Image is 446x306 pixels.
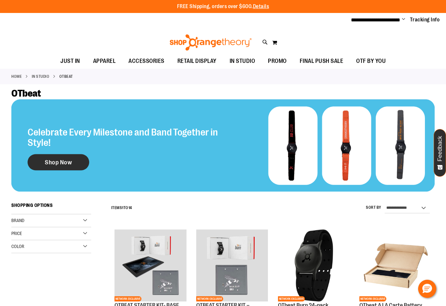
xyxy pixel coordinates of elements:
[434,129,446,177] button: Feedback - Show survey
[87,54,122,69] a: APPAREL
[28,154,89,171] a: Shop Now
[418,280,436,298] button: Hello, have a question? Let’s chat.
[169,34,253,51] img: Shop Orangetheory
[359,296,386,301] span: NETWORK EXCLUSIVE
[366,205,381,210] label: Sort By
[268,54,287,68] span: PROMO
[171,54,223,69] a: RETAIL DISPLAY
[278,296,305,301] span: NETWORK EXCLUSIVE
[122,206,124,210] span: 1
[278,230,350,301] img: OTbeat Burn 24-pack
[196,230,268,302] a: OTBEAT STARTER KIT – INTERNATIONALNETWORK EXCLUSIVE
[45,159,72,166] span: Shop Now
[196,230,268,301] img: OTBEAT STARTER KIT – INTERNATIONAL
[437,136,443,161] span: Feedback
[261,54,293,69] a: PROMO
[177,54,217,68] span: RETAIL DISPLAY
[115,230,187,302] a: OTBEAT STARTER KIT- BASENETWORK EXCLUSIVE
[28,127,239,148] h2: Celebrate Every Milestone and Band Together in Style!
[11,218,24,223] span: Brand
[93,54,116,68] span: APPAREL
[293,54,350,69] a: FINAL PUSH SALE
[59,74,73,79] strong: OTbeat
[359,230,431,302] a: Product image for OTbeat A LA Carte Battery PackNETWORK EXCLUSIVE
[11,244,24,249] span: Color
[253,4,269,9] a: Details
[177,3,269,10] p: FREE Shipping, orders over $600.
[111,203,132,213] h2: Items to
[11,200,91,214] strong: Shopping Options
[128,206,132,210] span: 14
[356,54,386,68] span: OTF BY YOU
[223,54,262,68] a: IN STUDIO
[350,54,392,69] a: OTF BY YOU
[11,231,22,236] span: Price
[122,54,171,69] a: ACCESSORIES
[128,54,164,68] span: ACCESSORIES
[300,54,344,68] span: FINAL PUSH SALE
[230,54,255,68] span: IN STUDIO
[410,16,440,23] a: Tracking Info
[11,88,41,99] span: OTbeat
[54,54,87,69] a: JUST IN
[402,17,405,23] button: Account menu
[278,230,350,302] a: OTbeat Burn 24-packNETWORK EXCLUSIVE
[115,296,141,301] span: NETWORK EXCLUSIVE
[60,54,80,68] span: JUST IN
[359,230,431,301] img: Product image for OTbeat A LA Carte Battery Pack
[11,74,22,79] a: Home
[32,74,50,79] a: IN STUDIO
[196,296,223,301] span: NETWORK EXCLUSIVE
[115,230,187,301] img: OTBEAT STARTER KIT- BASE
